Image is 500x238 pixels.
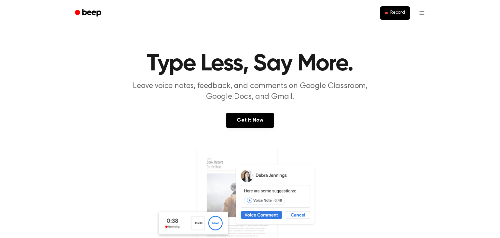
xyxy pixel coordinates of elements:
a: Beep [70,7,107,20]
a: Get It Now [226,113,273,128]
button: Record [380,6,410,20]
p: Leave voice notes, feedback, and comments on Google Classroom, Google Docs, and Gmail. [125,81,375,102]
h1: Type Less, Say More. [83,52,417,76]
span: Record [390,10,405,16]
button: Open menu [414,5,430,21]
